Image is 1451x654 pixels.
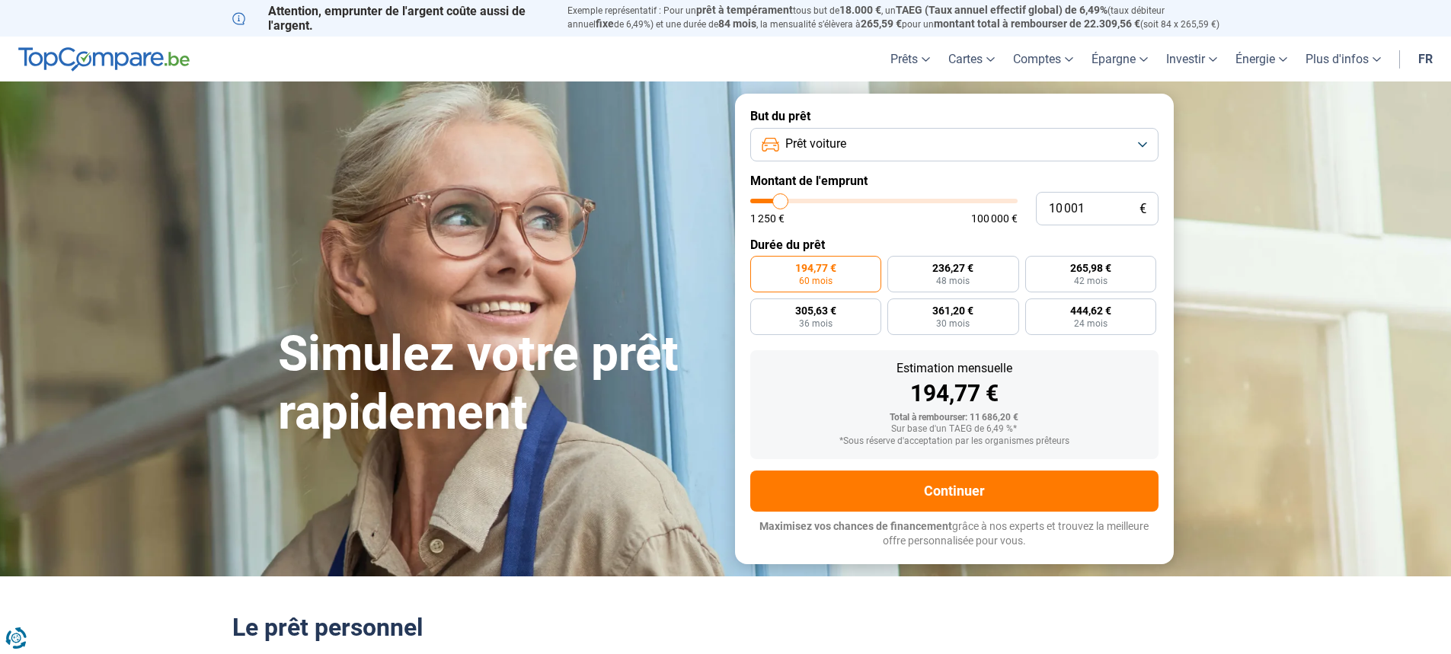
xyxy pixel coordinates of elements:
span: 236,27 € [932,263,973,273]
button: Prêt voiture [750,128,1159,161]
h1: Simulez votre prêt rapidement [278,325,717,442]
label: But du prêt [750,109,1159,123]
a: Comptes [1004,37,1082,81]
button: Continuer [750,471,1159,512]
a: Cartes [939,37,1004,81]
h2: Le prêt personnel [232,613,1219,642]
p: Exemple représentatif : Pour un tous but de , un (taux débiteur annuel de 6,49%) et une durée de ... [567,4,1219,31]
span: TAEG (Taux annuel effectif global) de 6,49% [896,4,1107,16]
label: Durée du prêt [750,238,1159,252]
span: 42 mois [1074,276,1107,286]
div: Total à rembourser: 11 686,20 € [762,413,1146,423]
span: Maximisez vos chances de financement [759,520,952,532]
a: Plus d'infos [1296,37,1390,81]
span: 194,77 € [795,263,836,273]
a: Énergie [1226,37,1296,81]
span: 265,98 € [1070,263,1111,273]
span: 48 mois [936,276,970,286]
img: TopCompare [18,47,190,72]
span: 305,63 € [795,305,836,316]
span: 84 mois [718,18,756,30]
span: 361,20 € [932,305,973,316]
span: 24 mois [1074,319,1107,328]
span: 30 mois [936,319,970,328]
a: Prêts [881,37,939,81]
div: 194,77 € [762,382,1146,405]
span: montant total à rembourser de 22.309,56 € [934,18,1140,30]
span: 1 250 € [750,213,785,224]
div: *Sous réserve d'acceptation par les organismes prêteurs [762,436,1146,447]
span: 444,62 € [1070,305,1111,316]
p: Attention, emprunter de l'argent coûte aussi de l'argent. [232,4,549,33]
span: 18.000 € [839,4,881,16]
span: € [1139,203,1146,215]
label: Montant de l'emprunt [750,174,1159,188]
span: 100 000 € [971,213,1018,224]
span: fixe [596,18,614,30]
span: 265,59 € [861,18,902,30]
div: Sur base d'un TAEG de 6,49 %* [762,424,1146,435]
span: Prêt voiture [785,136,846,152]
div: Estimation mensuelle [762,362,1146,375]
a: Épargne [1082,37,1157,81]
a: fr [1409,37,1442,81]
p: grâce à nos experts et trouvez la meilleure offre personnalisée pour vous. [750,519,1159,549]
a: Investir [1157,37,1226,81]
span: prêt à tempérament [696,4,793,16]
span: 36 mois [799,319,833,328]
span: 60 mois [799,276,833,286]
